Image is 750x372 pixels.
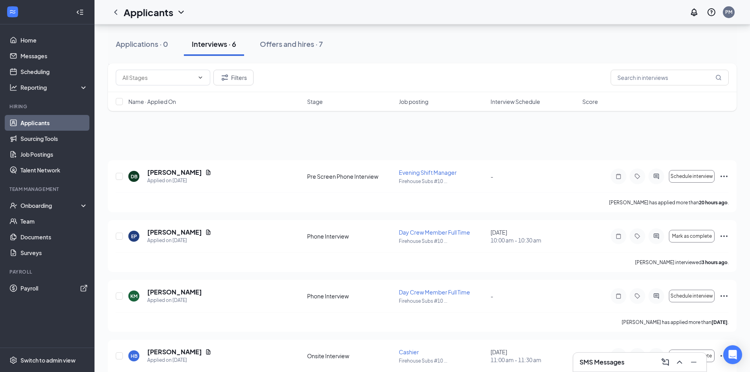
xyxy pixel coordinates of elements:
svg: ComposeMessage [661,357,670,367]
span: Interview Schedule [491,98,540,105]
div: Applied on [DATE] [147,356,211,364]
div: Phone Interview [307,232,394,240]
span: 11:00 am - 11:30 am [491,356,578,364]
p: Firehouse Subs #10 ... [399,238,486,244]
a: Surveys [20,245,88,261]
p: [PERSON_NAME] has applied more than . [609,199,729,206]
div: Onboarding [20,202,81,209]
div: KM [130,293,137,300]
p: Firehouse Subs #10 ... [399,357,486,364]
a: Sourcing Tools [20,131,88,146]
svg: Notifications [689,7,699,17]
span: Evening Shift Manager [399,169,457,176]
span: Cashier [399,348,419,355]
div: Open Intercom Messenger [723,345,742,364]
a: Documents [20,229,88,245]
p: Firehouse Subs #10 ... [399,178,486,185]
svg: ChevronDown [176,7,186,17]
b: 20 hours ago [699,200,728,205]
svg: ChevronLeft [111,7,120,17]
svg: ChevronUp [675,357,684,367]
svg: Document [205,169,211,176]
button: Mark as complete [669,350,715,362]
svg: Settings [9,356,17,364]
div: Payroll [9,268,86,275]
div: EP [131,233,137,240]
a: Applicants [20,115,88,131]
div: Applications · 0 [116,39,168,49]
div: Hiring [9,103,86,110]
a: Talent Network [20,162,88,178]
span: 10:00 am - 10:30 am [491,236,578,244]
h3: SMS Messages [580,358,624,366]
svg: Tag [633,293,642,299]
b: [DATE] [711,319,728,325]
svg: Filter [220,73,230,82]
div: Interviews · 6 [192,39,236,49]
a: Messages [20,48,88,64]
svg: Ellipses [719,351,729,361]
svg: Note [614,293,623,299]
div: Team Management [9,186,86,192]
span: - [491,292,493,300]
span: Day Crew Member Full Time [399,289,470,296]
h5: [PERSON_NAME] [147,168,202,177]
span: Name · Applied On [128,98,176,105]
svg: QuestionInfo [707,7,716,17]
div: [DATE] [491,228,578,244]
div: Switch to admin view [20,356,76,364]
span: Stage [307,98,323,105]
svg: Tag [633,233,642,239]
b: 3 hours ago [702,259,728,265]
svg: ActiveChat [652,173,661,180]
p: Firehouse Subs #10 ... [399,298,486,304]
h5: [PERSON_NAME] [147,288,202,296]
div: Reporting [20,83,88,91]
button: ChevronUp [673,356,686,368]
button: Mark as complete [669,230,715,242]
svg: ChevronDown [197,74,204,81]
span: - [491,173,493,180]
span: Mark as complete [672,233,712,239]
svg: WorkstreamLogo [9,8,17,16]
div: Pre Screen Phone Interview [307,172,394,180]
div: Applied on [DATE] [147,177,211,185]
p: [PERSON_NAME] has applied more than . [622,319,729,326]
svg: ActiveChat [652,293,661,299]
span: Score [582,98,598,105]
svg: Document [205,229,211,235]
div: HB [131,353,137,359]
p: [PERSON_NAME] interviewed . [635,259,729,266]
a: Job Postings [20,146,88,162]
div: Applied on [DATE] [147,296,202,304]
a: Home [20,32,88,48]
h5: [PERSON_NAME] [147,348,202,356]
span: Schedule interview [670,293,713,299]
a: PayrollExternalLink [20,280,88,296]
button: Schedule interview [669,290,715,302]
button: ComposeMessage [659,356,672,368]
svg: UserCheck [9,202,17,209]
h1: Applicants [124,6,173,19]
div: PM [725,9,732,15]
div: [DATE] [491,348,578,364]
button: Filter Filters [213,70,254,85]
a: Scheduling [20,64,88,80]
input: All Stages [122,73,194,82]
input: Search in interviews [611,70,729,85]
div: DB [131,173,137,180]
svg: MagnifyingGlass [715,74,722,81]
svg: Ellipses [719,291,729,301]
h5: [PERSON_NAME] [147,228,202,237]
svg: Document [205,349,211,355]
svg: Note [614,233,623,239]
span: Schedule interview [670,174,713,179]
svg: Tag [633,173,642,180]
svg: ActiveChat [652,233,661,239]
svg: Collapse [76,8,84,16]
svg: Ellipses [719,231,729,241]
svg: Minimize [689,357,698,367]
button: Schedule interview [669,170,715,183]
span: Day Crew Member Full Time [399,229,470,236]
